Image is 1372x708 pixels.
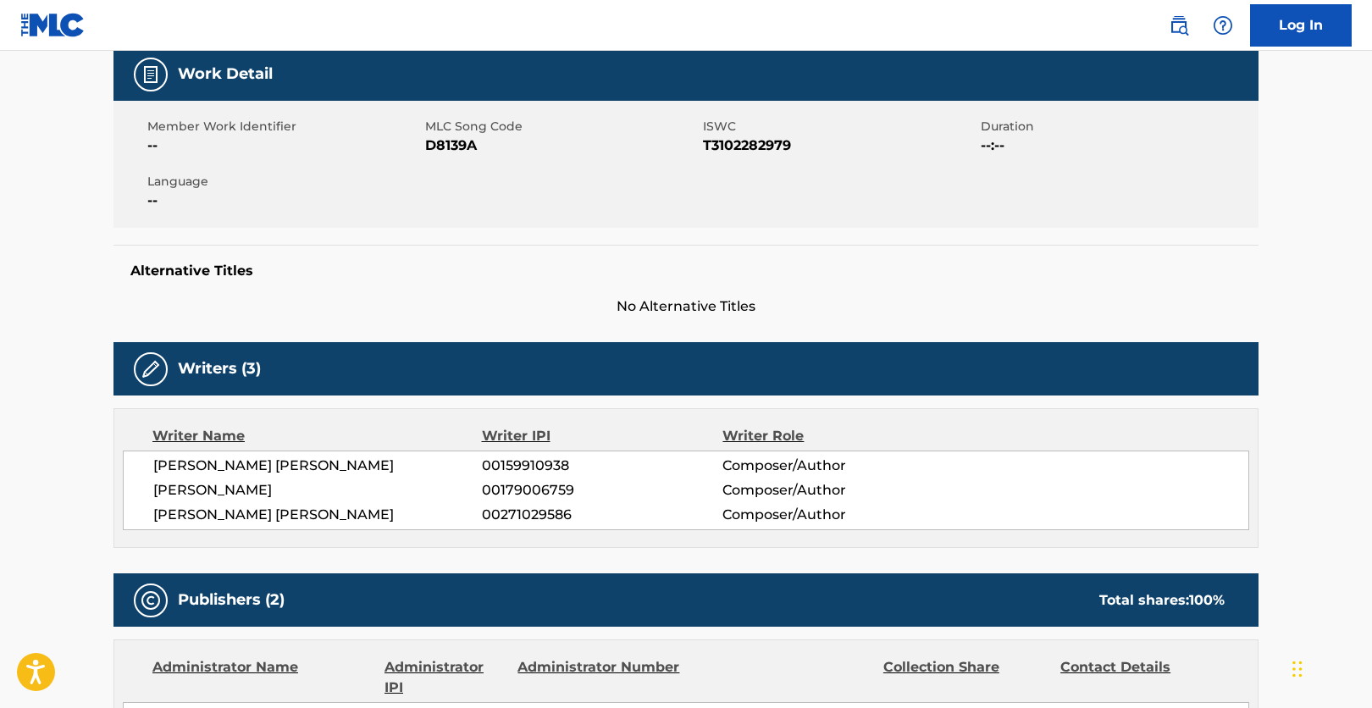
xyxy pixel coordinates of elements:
span: MLC Song Code [425,118,699,136]
a: Log In [1250,4,1352,47]
span: Member Work Identifier [147,118,421,136]
span: Duration [981,118,1254,136]
span: Composer/Author [722,456,942,476]
span: --:-- [981,136,1254,156]
div: Writer Role [722,426,942,446]
div: Collection Share [883,657,1048,698]
a: Public Search [1162,8,1196,42]
iframe: Chat Widget [1287,627,1372,708]
img: help [1213,15,1233,36]
span: -- [147,136,421,156]
span: T3102282979 [703,136,976,156]
span: [PERSON_NAME] [PERSON_NAME] [153,505,482,525]
span: [PERSON_NAME] [PERSON_NAME] [153,456,482,476]
span: [PERSON_NAME] [153,480,482,501]
h5: Work Detail [178,64,273,84]
span: Composer/Author [722,505,942,525]
img: search [1169,15,1189,36]
h5: Alternative Titles [130,263,1242,279]
span: D8139A [425,136,699,156]
div: Drag [1292,644,1303,694]
div: Contact Details [1060,657,1225,698]
div: Writer Name [152,426,482,446]
img: Publishers [141,590,161,611]
div: Administrator Number [517,657,682,698]
span: 100 % [1189,592,1225,608]
span: 00179006759 [482,480,722,501]
h5: Writers (3) [178,359,261,379]
img: Writers [141,359,161,379]
span: 00159910938 [482,456,722,476]
div: Administrator IPI [384,657,505,698]
img: Work Detail [141,64,161,85]
div: Total shares: [1099,590,1225,611]
span: Composer/Author [722,480,942,501]
img: MLC Logo [20,13,86,37]
h5: Publishers (2) [178,590,285,610]
span: No Alternative Titles [113,296,1259,317]
span: -- [147,191,421,211]
span: Language [147,173,421,191]
div: Writer IPI [482,426,723,446]
div: Administrator Name [152,657,372,698]
span: 00271029586 [482,505,722,525]
div: Help [1206,8,1240,42]
span: ISWC [703,118,976,136]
